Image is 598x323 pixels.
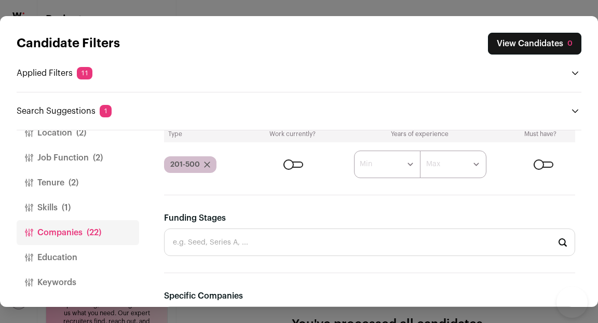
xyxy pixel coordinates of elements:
[164,290,243,302] label: Specific Companies
[17,145,139,170] button: Job Function(2)
[17,37,120,50] strong: Candidate Filters
[567,38,573,49] div: 0
[76,127,86,139] span: (2)
[569,67,581,79] button: Open applied filters
[17,220,139,245] button: Companies(22)
[100,105,112,117] span: 1
[69,177,78,189] span: (2)
[338,130,501,138] div: Years of experience
[17,245,139,270] button: Education
[17,270,139,295] button: Keywords
[93,152,103,164] span: (2)
[360,159,372,169] label: Min
[17,170,139,195] button: Tenure(2)
[62,201,71,214] span: (1)
[168,130,246,138] div: Type
[488,33,581,55] button: Close search preferences
[77,67,92,79] span: 11
[87,226,101,239] span: (22)
[164,228,575,256] input: e.g. Seed, Series A, ...
[164,212,226,224] label: Funding Stages
[17,105,112,117] p: Search Suggestions
[509,130,571,138] div: Must have?
[556,287,588,318] iframe: Help Scout Beacon - Open
[170,159,200,170] span: 201-500
[17,195,139,220] button: Skills(1)
[17,120,139,145] button: Location(2)
[426,159,440,169] label: Max
[254,130,330,138] div: Work currently?
[17,67,92,79] p: Applied Filters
